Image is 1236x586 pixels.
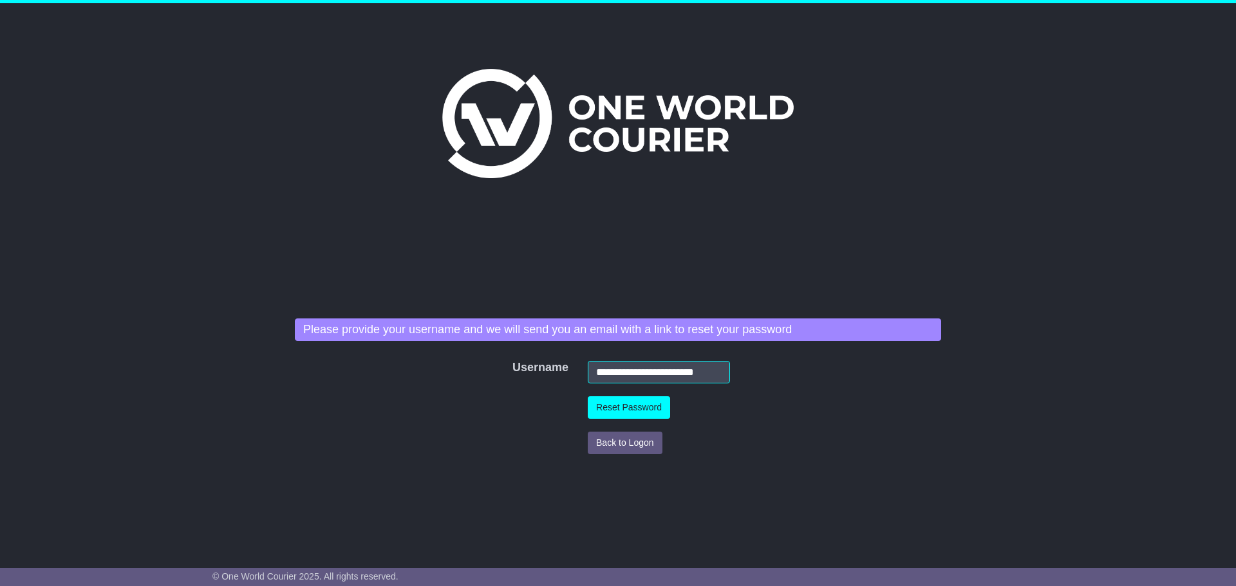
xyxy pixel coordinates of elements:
[295,318,941,342] div: Please provide your username and we will send you an email with a link to reset your password
[442,69,794,178] img: One World
[588,432,662,454] button: Back to Logon
[212,571,398,581] span: © One World Courier 2025. All rights reserved.
[506,361,523,375] label: Username
[588,396,670,419] button: Reset Password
